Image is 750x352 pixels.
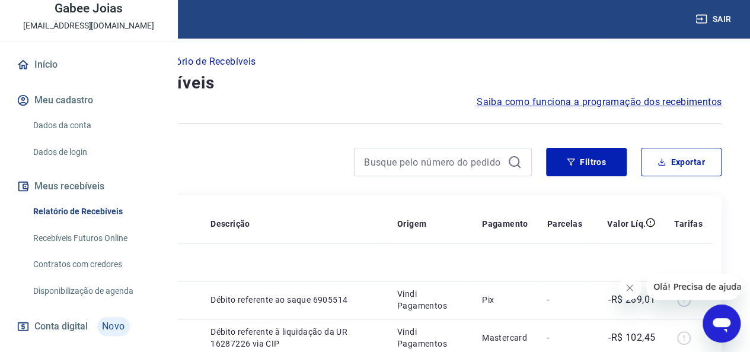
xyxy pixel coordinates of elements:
p: -R$ 102,45 [608,331,655,345]
p: Mastercard [482,332,528,344]
p: Tarifas [674,218,703,230]
p: Origem [397,218,426,230]
iframe: Fechar mensagem [618,276,642,300]
button: Exportar [641,148,722,176]
p: - [547,332,582,344]
button: Meu cadastro [14,87,163,113]
p: Valor Líq. [607,218,646,230]
p: Descrição [210,218,250,230]
a: Conta digitalNovo [14,312,163,341]
h4: Relatório de Recebíveis [28,71,722,95]
iframe: Mensagem da empresa [646,274,741,300]
button: Filtros [546,148,627,176]
a: Dados da conta [28,113,163,138]
p: Vindi Pagamentos [397,288,463,312]
span: Conta digital [34,318,88,335]
p: Relatório de Recebíveis [154,55,256,69]
p: Pagamento [482,218,528,230]
span: Novo [97,317,130,336]
input: Busque pelo número do pedido [364,153,503,171]
span: Olá! Precisa de ajuda? [7,8,100,18]
a: Dados de login [28,140,163,164]
p: - [547,294,582,306]
p: Débito referente ao saque 6905514 [210,294,378,306]
iframe: Botão para abrir a janela de mensagens [703,305,741,343]
p: [EMAIL_ADDRESS][DOMAIN_NAME] [23,20,154,32]
a: Relatório de Recebíveis [28,199,163,224]
a: Recebíveis Futuros Online [28,226,163,250]
p: Vindi Pagamentos [397,326,463,350]
a: Início [14,52,163,78]
p: Parcelas [547,218,582,230]
p: -R$ 289,01 [608,293,655,307]
a: Saiba como funciona a programação dos recebimentos [477,95,722,109]
p: Pix [482,294,528,306]
p: Débito referente à liquidação da UR 16287226 via CIP [210,326,378,350]
a: Disponibilização de agenda [28,279,163,303]
button: Meus recebíveis [14,173,163,199]
p: Gabee Joias [55,2,122,15]
a: Contratos com credores [28,252,163,277]
button: Sair [693,8,736,30]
